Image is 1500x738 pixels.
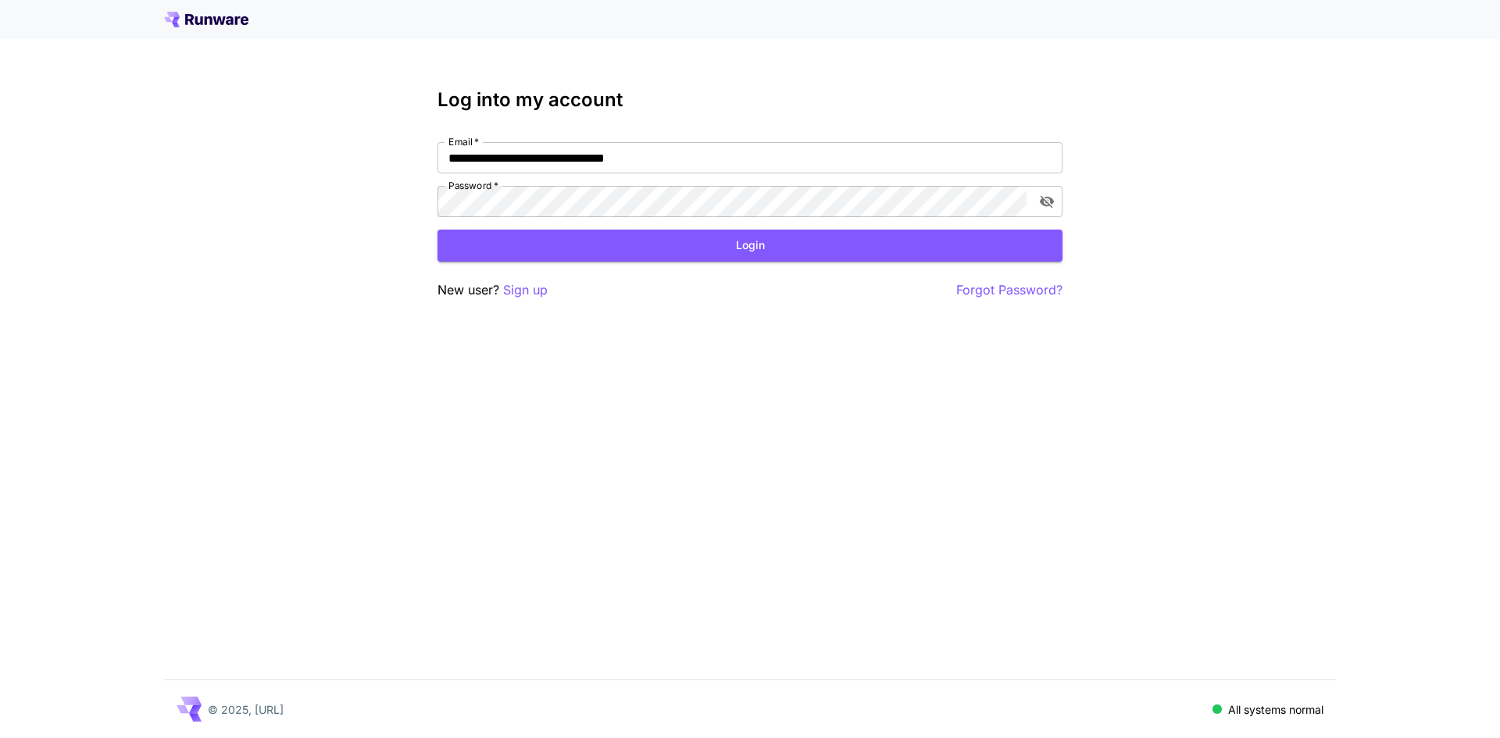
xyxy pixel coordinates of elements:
[437,230,1062,262] button: Login
[437,280,548,300] p: New user?
[956,280,1062,300] button: Forgot Password?
[1228,701,1323,718] p: All systems normal
[437,89,1062,111] h3: Log into my account
[448,135,479,148] label: Email
[25,41,37,53] img: website_grey.svg
[65,98,77,111] img: tab_domain_overview_orange.svg
[165,98,177,111] img: tab_keywords_by_traffic_grey.svg
[1033,187,1061,216] button: toggle password visibility
[82,100,120,110] div: Domínio
[25,25,37,37] img: logo_orange.svg
[448,179,498,192] label: Password
[44,25,77,37] div: v 4.0.25
[41,41,162,53] div: [PERSON_NAME]: [URL]
[208,701,284,718] p: © 2025, [URL]
[503,280,548,300] button: Sign up
[182,100,251,110] div: Palavras-chave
